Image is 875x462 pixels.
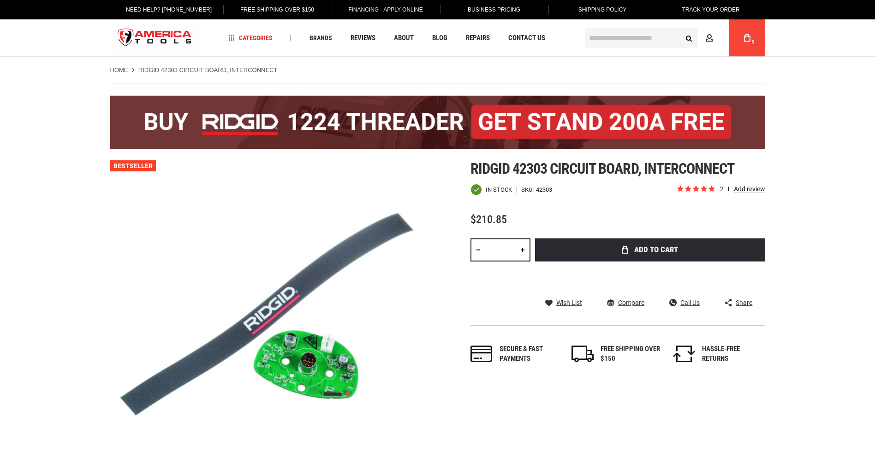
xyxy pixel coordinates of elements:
strong: RIDGID 42303 CIRCUIT BOARD, INTERCONNECT [138,67,278,73]
span: $210.85 [470,213,507,226]
a: Categories [224,32,277,44]
span: Call Us [680,299,700,306]
img: America Tools [110,21,200,55]
span: About [394,35,414,42]
span: Ridgid 42303 circuit board, interconnect [470,160,735,177]
div: FREE SHIPPING OVER $150 [601,344,661,364]
span: Categories [228,35,273,41]
span: Blog [432,35,447,42]
span: Contact Us [508,35,545,42]
span: Share [736,299,752,306]
div: 42303 [536,187,552,193]
div: HASSLE-FREE RETURNS [702,344,762,364]
a: Blog [428,32,452,44]
a: Reviews [346,32,380,44]
img: returns [673,346,695,362]
a: Wish List [545,298,582,307]
span: Shipping Policy [578,6,627,13]
span: Repairs [466,35,490,42]
span: Rated 5.0 out of 5 stars 2 reviews [676,184,765,195]
img: payments [470,346,493,362]
a: store logo [110,21,200,55]
span: 2 reviews [720,185,765,193]
a: Compare [607,298,644,307]
a: About [390,32,418,44]
a: Call Us [669,298,700,307]
div: Availability [470,184,512,195]
img: BOGO: Buy the RIDGID® 1224 Threader (26092), get the 92467 200A Stand FREE! [110,96,765,149]
div: Secure & fast payments [500,344,560,364]
span: Add to Cart [634,246,678,254]
button: Add to Cart [535,238,765,261]
a: Brands [305,32,336,44]
a: Contact Us [504,32,549,44]
span: Wish List [556,299,582,306]
span: In stock [486,187,512,193]
img: shipping [571,346,594,362]
button: Search [680,29,698,47]
span: Brands [310,35,332,41]
a: Home [110,66,128,74]
a: 0 [738,19,756,56]
a: Repairs [462,32,494,44]
span: 0 [752,39,755,44]
span: Reviews [351,35,375,42]
span: Compare [618,299,644,306]
strong: SKU [521,187,536,193]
